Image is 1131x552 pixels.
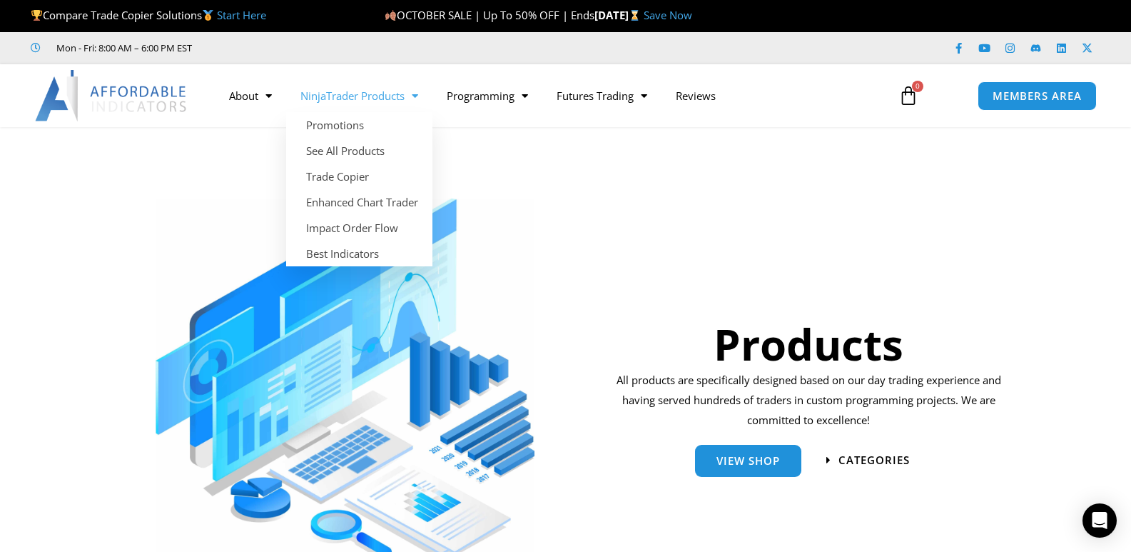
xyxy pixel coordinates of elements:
a: 0 [877,75,940,116]
a: Programming [432,79,542,112]
a: Enhanced Chart Trader [286,189,432,215]
a: Futures Trading [542,79,661,112]
a: About [215,79,286,112]
img: 🍂 [385,10,396,21]
nav: Menu [215,79,882,112]
a: categories [826,455,910,466]
a: MEMBERS AREA [978,81,1097,111]
a: Trade Copier [286,164,432,189]
span: View Shop [716,456,780,466]
a: NinjaTrader Products [286,79,432,112]
span: Compare Trade Copier Solutions [31,8,266,22]
a: Promotions [286,112,432,138]
a: Impact Order Flow [286,215,432,241]
img: 🥇 [203,10,213,21]
a: Start Here [217,8,266,22]
h1: Products [612,314,1006,374]
a: Best Indicators [286,241,432,266]
span: OCTOBER SALE | Up To 50% OFF | Ends [385,8,594,22]
a: View Shop [695,445,801,477]
iframe: Customer reviews powered by Trustpilot [212,41,426,55]
strong: [DATE] [594,8,644,22]
span: Mon - Fri: 8:00 AM – 6:00 PM EST [53,39,192,56]
p: All products are specifically designed based on our day trading experience and having served hund... [612,371,1006,431]
ul: NinjaTrader Products [286,112,432,266]
a: Save Now [644,8,692,22]
img: ⌛ [629,10,640,21]
a: Reviews [661,79,730,112]
a: See All Products [286,138,432,164]
img: LogoAI | Affordable Indicators – NinjaTrader [35,70,188,121]
div: Open Intercom Messenger [1082,503,1117,538]
span: MEMBERS AREA [993,91,1082,101]
span: 0 [912,81,923,92]
span: categories [838,455,910,466]
img: 🏆 [31,10,42,21]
